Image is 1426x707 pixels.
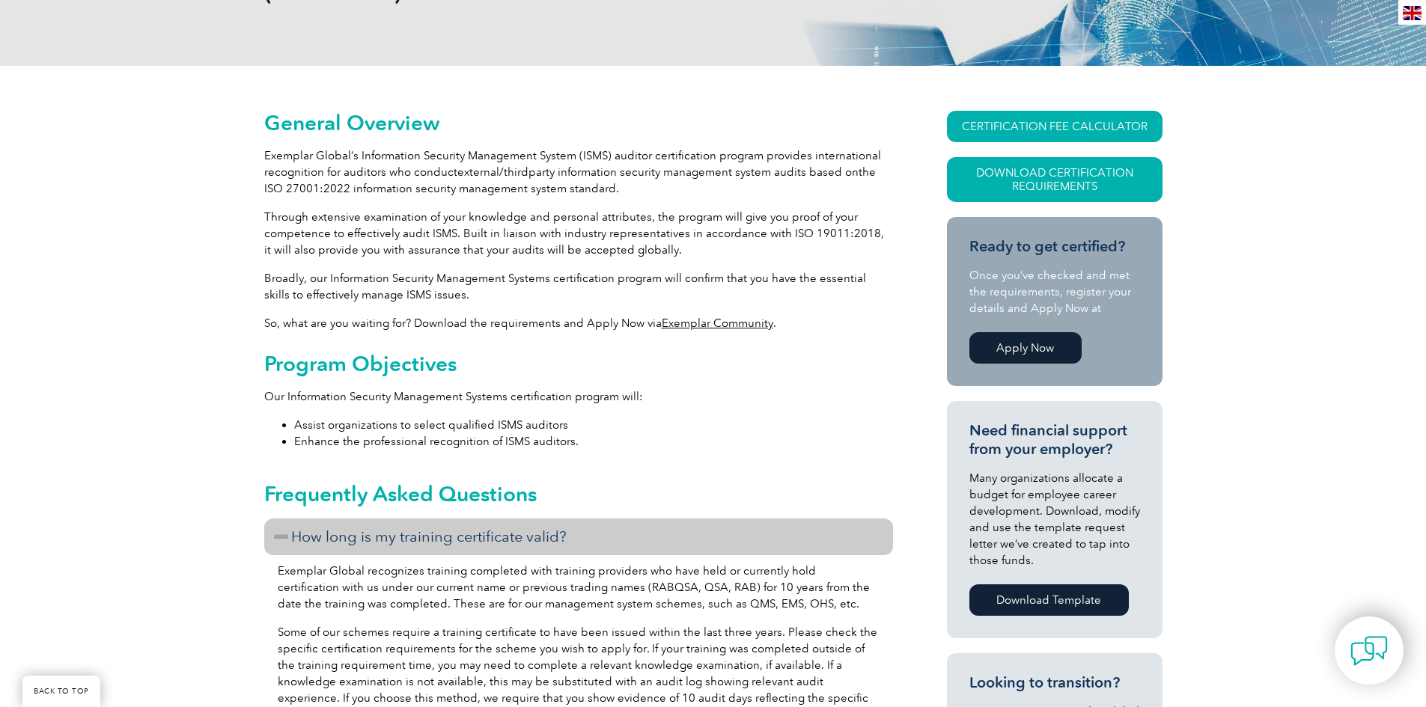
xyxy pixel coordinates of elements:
[457,165,528,179] span: external/third
[662,316,773,330] a: Exemplar Community
[264,147,893,197] p: Exemplar Global’s Information Security Management System (ISMS) auditor certification program pro...
[969,673,1140,692] h3: Looking to transition?
[264,315,893,331] p: So, what are you waiting for? Download the requirements and Apply Now via .
[264,270,893,303] p: Broadly, our Information Security Management Systems certification program will confirm that you ...
[969,237,1140,256] h3: Ready to get certified?
[264,352,893,376] h2: Program Objectives
[969,584,1129,616] a: Download Template
[264,209,893,258] p: Through extensive examination of your knowledge and personal attributes, the program will give yo...
[528,165,859,179] span: party information security management system audits based on
[1403,6,1422,20] img: en
[264,388,893,405] p: Our Information Security Management Systems certification program will:
[969,267,1140,316] p: Once you’ve checked and met the requirements, register your details and Apply Now at
[294,433,893,450] li: Enhance the professional recognition of ISMS auditors.
[278,563,880,612] p: Exemplar Global recognizes training completed with training providers who have held or currently ...
[1350,632,1388,670] img: contact-chat.png
[264,482,893,506] h2: Frequently Asked Questions
[969,470,1140,569] p: Many organizations allocate a budget for employee career development. Download, modify and use th...
[294,417,893,433] li: Assist organizations to select qualified ISMS auditors
[264,518,893,555] h3: How long is my training certificate valid?
[947,111,1163,142] a: CERTIFICATION FEE CALCULATOR
[969,332,1082,364] a: Apply Now
[22,676,100,707] a: BACK TO TOP
[969,421,1140,459] h3: Need financial support from your employer?
[264,111,893,135] h2: General Overview
[947,157,1163,202] a: Download Certification Requirements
